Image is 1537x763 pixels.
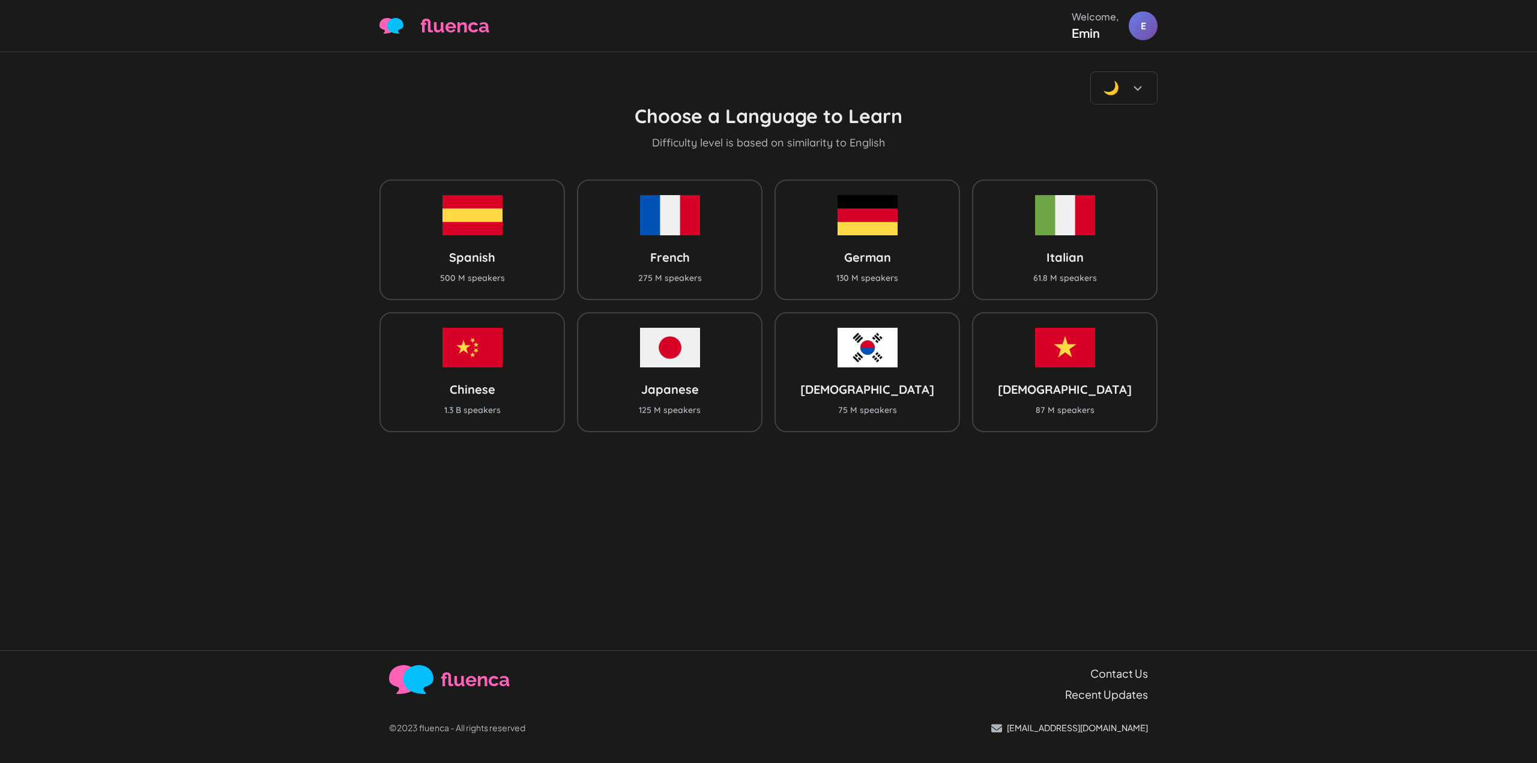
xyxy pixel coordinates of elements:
[991,722,1148,734] a: [EMAIL_ADDRESS][DOMAIN_NAME]
[420,11,489,40] span: fluenca
[638,272,702,285] div: 275 M speakers
[639,382,701,397] h3: Japanese
[836,250,898,265] h3: German
[379,179,565,300] a: Spanish500 M speakers
[1103,78,1119,98] div: 🌙
[379,312,565,432] a: Chinese1.3 B speakers
[1090,665,1148,681] a: Contact Us
[1129,11,1158,40] div: E
[639,404,701,417] div: 125 M speakers
[972,312,1158,432] a: [DEMOGRAPHIC_DATA]87 M speakers
[1065,686,1148,702] a: Recent Updates
[1072,24,1119,42] div: Emin
[1072,10,1119,24] div: Welcome,
[638,250,702,265] h3: French
[1007,722,1148,734] p: [EMAIL_ADDRESS][DOMAIN_NAME]
[442,195,503,235] img: spain.png
[1033,250,1097,265] h3: Italian
[577,312,762,432] a: Japanese125 M speakers
[775,312,960,432] a: [DEMOGRAPHIC_DATA]75 M speakers
[800,404,934,417] div: 75 M speakers
[640,195,700,235] img: france.png
[441,665,510,694] span: fluenca
[838,195,898,235] img: germany.png
[389,722,525,734] p: ©2023 fluenca - All rights reserved
[775,179,960,300] a: German130 M speakers
[440,272,505,285] div: 500 M speakers
[1035,195,1095,235] img: italy.png
[640,328,700,367] img: japan.png
[998,382,1132,397] h3: [DEMOGRAPHIC_DATA]
[379,134,1158,151] p: Difficulty level is based on similarity to English
[998,404,1132,417] div: 87 M speakers
[379,11,489,40] a: fluenca
[442,328,503,367] img: china.png
[1035,328,1095,367] img: vietnam.png
[379,104,1158,127] h1: Choose a Language to Learn
[1033,272,1097,285] div: 61.8 M speakers
[838,328,898,367] img: south-korea.png
[440,250,505,265] h3: Spanish
[444,404,501,417] div: 1.3 B speakers
[836,272,898,285] div: 130 M speakers
[972,179,1158,300] a: Italian61.8 M speakers
[577,179,762,300] a: French275 M speakers
[444,382,501,397] h3: Chinese
[800,382,934,397] h3: [DEMOGRAPHIC_DATA]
